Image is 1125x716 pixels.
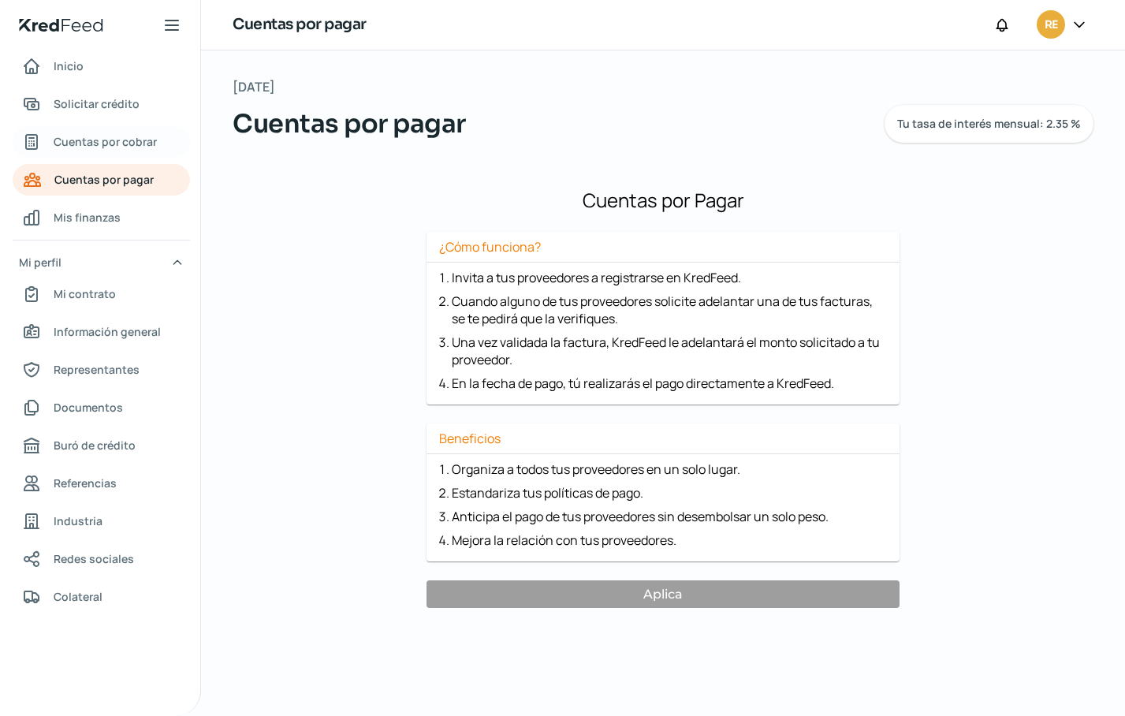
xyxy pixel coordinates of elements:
[452,269,887,286] li: Invita a tus proveedores a registrarse en KredFeed.
[452,375,887,392] li: En la fecha de pago, tú realizarás el pago directamente a KredFeed.
[13,543,190,575] a: Redes sociales
[54,511,102,531] span: Industria
[13,164,190,196] a: Cuentas por pagar
[54,435,136,455] span: Buró de crédito
[13,278,190,310] a: Mi contrato
[452,293,887,327] li: Cuando alguno de tus proveedores solicite adelantar una de tus facturas, se te pedirá que la veri...
[427,430,900,454] h3: Beneficios
[1045,16,1057,35] span: RE
[452,484,887,502] li: Estandariza tus políticas de pago.
[13,430,190,461] a: Buró de crédito
[54,170,154,189] span: Cuentas por pagar
[452,508,887,525] li: Anticipa el pago de tus proveedores sin desembolsar un solo peso.
[54,94,140,114] span: Solicitar crédito
[233,76,275,99] span: [DATE]
[54,549,134,569] span: Redes sociales
[13,50,190,82] a: Inicio
[54,587,102,606] span: Colateral
[54,132,157,151] span: Cuentas por cobrar
[233,105,466,143] span: Cuentas por pagar
[427,238,900,263] h3: ¿Cómo funciona?
[427,580,900,608] button: Aplica
[54,284,116,304] span: Mi contrato
[897,118,1081,129] span: Tu tasa de interés mensual: 2.35 %
[13,88,190,120] a: Solicitar crédito
[239,187,1087,213] h1: Cuentas por Pagar
[13,354,190,386] a: Representantes
[19,252,61,272] span: Mi perfil
[54,473,117,493] span: Referencias
[13,202,190,233] a: Mis finanzas
[54,207,121,227] span: Mis finanzas
[13,316,190,348] a: Información general
[54,360,140,379] span: Representantes
[233,13,367,36] h1: Cuentas por pagar
[54,322,161,341] span: Información general
[13,581,190,613] a: Colateral
[452,461,887,478] li: Organiza a todos tus proveedores en un solo lugar.
[452,531,887,549] li: Mejora la relación con tus proveedores.
[13,468,190,499] a: Referencias
[452,334,887,368] li: Una vez validada la factura, KredFeed le adelantará el monto solicitado a tu proveedor.
[13,126,190,158] a: Cuentas por cobrar
[54,397,123,417] span: Documentos
[13,392,190,423] a: Documentos
[54,56,84,76] span: Inicio
[13,505,190,537] a: Industria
